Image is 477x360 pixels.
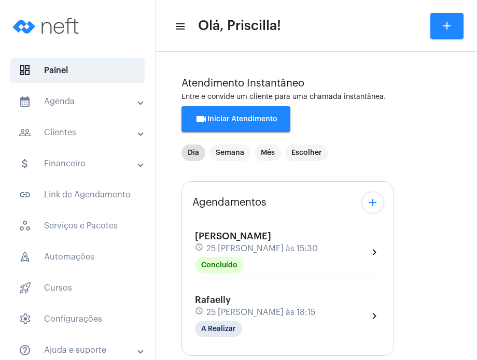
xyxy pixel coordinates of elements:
mat-icon: sidenav icon [19,157,31,170]
mat-icon: schedule [195,307,204,318]
mat-icon: schedule [195,243,204,254]
span: Cursos [10,276,145,300]
mat-expansion-panel-header: sidenav iconClientes [6,120,155,145]
mat-icon: sidenav icon [19,95,31,108]
span: Agendamentos [192,197,266,208]
span: Serviços e Pacotes [10,213,145,238]
mat-chip: Concluído [195,257,244,273]
mat-icon: add [367,196,379,209]
mat-icon: sidenav icon [19,344,31,356]
mat-expansion-panel-header: sidenav iconFinanceiro [6,151,155,176]
span: 25 [PERSON_NAME] às 15:30 [206,244,318,253]
mat-panel-title: Agenda [19,95,138,108]
div: Entre e convide um cliente para uma chamada instantânea. [181,93,451,101]
span: sidenav icon [19,313,31,325]
mat-icon: chevron_right [368,310,381,322]
span: Olá, Priscilla! [198,18,281,34]
button: Iniciar Atendimento [181,106,290,132]
mat-panel-title: Ajuda e suporte [19,344,138,356]
mat-chip: Semana [209,145,250,161]
mat-panel-title: Clientes [19,126,138,139]
mat-chip: A Realizar [195,321,242,337]
span: sidenav icon [19,282,31,294]
mat-icon: sidenav icon [174,20,185,33]
mat-icon: sidenav icon [19,189,31,201]
span: Automações [10,244,145,269]
mat-icon: chevron_right [368,246,381,258]
mat-icon: sidenav icon [19,126,31,139]
mat-chip: Dia [181,145,205,161]
span: Configurações [10,307,145,332]
img: logo-neft-novo-2.png [8,5,86,47]
mat-icon: videocam [195,113,207,125]
span: sidenav icon [19,64,31,77]
mat-chip: Mês [255,145,281,161]
div: Atendimento Instantâneo [181,78,451,89]
span: Painel [10,58,145,83]
span: Rafaelly [195,295,231,305]
span: sidenav icon [19,220,31,232]
span: 25 [PERSON_NAME] às 18:15 [206,308,315,317]
span: Link de Agendamento [10,182,145,207]
span: [PERSON_NAME] [195,232,271,241]
mat-expansion-panel-header: sidenav iconAgenda [6,89,155,114]
span: sidenav icon [19,251,31,263]
mat-icon: add [441,20,453,32]
span: Iniciar Atendimento [195,116,277,123]
mat-panel-title: Financeiro [19,157,138,170]
mat-chip: Escolher [285,145,328,161]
